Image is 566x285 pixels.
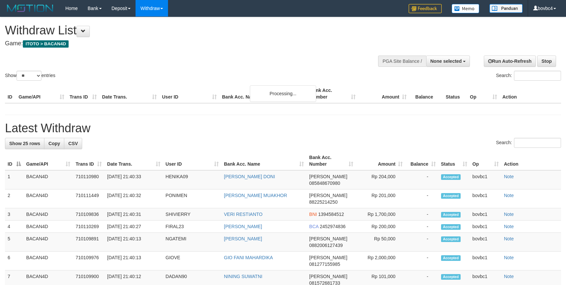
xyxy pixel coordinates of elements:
[441,236,461,242] span: Accepted
[5,71,55,81] label: Show entries
[16,84,67,103] th: Game/API
[5,84,16,103] th: ID
[24,233,73,252] td: BACAN4D
[504,174,514,179] a: Note
[309,199,338,205] span: Copy 88225214250 to clipboard
[5,122,561,135] h1: Latest Withdraw
[358,84,409,103] th: Amount
[426,56,470,67] button: None selected
[163,151,221,170] th: User ID: activate to sort column ascending
[504,224,514,229] a: Note
[309,224,318,229] span: BCA
[44,138,64,149] a: Copy
[409,84,443,103] th: Balance
[470,189,501,208] td: bovbc1
[356,151,405,170] th: Amount: activate to sort column ascending
[430,59,462,64] span: None selected
[441,212,461,218] span: Accepted
[356,170,405,189] td: Rp 204,000
[309,262,340,267] span: Copy 081277155985 to clipboard
[224,212,262,217] a: VERI RESTIANTO
[24,189,73,208] td: BACAN4D
[356,189,405,208] td: Rp 201,000
[438,151,470,170] th: Status: activate to sort column ascending
[441,193,461,199] span: Accepted
[104,170,163,189] td: [DATE] 21:40:33
[356,233,405,252] td: Rp 50,000
[159,84,219,103] th: User ID
[441,174,461,180] span: Accepted
[514,138,561,148] input: Search:
[470,208,501,221] td: bovbc1
[5,170,24,189] td: 1
[441,224,461,230] span: Accepted
[496,138,561,148] label: Search:
[73,208,104,221] td: 710109836
[309,181,340,186] span: Copy 085848670980 to clipboard
[5,151,24,170] th: ID: activate to sort column descending
[64,138,82,149] a: CSV
[356,252,405,270] td: Rp 2,000,000
[73,151,104,170] th: Trans ID: activate to sort column ascending
[501,151,561,170] th: Action
[73,233,104,252] td: 710109891
[5,233,24,252] td: 5
[5,189,24,208] td: 2
[224,274,262,279] a: NINING SUWATNI
[441,255,461,261] span: Accepted
[250,85,316,102] div: Processing...
[318,212,344,217] span: Copy 1394584512 to clipboard
[309,193,347,198] span: [PERSON_NAME]
[441,274,461,280] span: Accepted
[309,174,347,179] span: [PERSON_NAME]
[467,84,500,103] th: Op
[504,193,514,198] a: Note
[73,170,104,189] td: 710110980
[514,71,561,81] input: Search:
[221,151,307,170] th: Bank Acc. Name: activate to sort column ascending
[443,84,467,103] th: Status
[163,233,221,252] td: NGATEMI
[24,208,73,221] td: BACAN4D
[163,208,221,221] td: SHIVIERRY
[24,252,73,270] td: BACAN4D
[405,233,438,252] td: -
[309,236,347,241] span: [PERSON_NAME]
[104,221,163,233] td: [DATE] 21:40:27
[73,189,104,208] td: 710111449
[163,252,221,270] td: GIOVE
[23,40,69,48] span: ITOTO > BACAN4D
[163,170,221,189] td: HENIKA09
[224,224,262,229] a: [PERSON_NAME]
[405,189,438,208] td: -
[68,141,78,146] span: CSV
[356,221,405,233] td: Rp 200,000
[320,224,346,229] span: Copy 2452974836 to clipboard
[5,138,44,149] a: Show 25 rows
[67,84,99,103] th: Trans ID
[224,193,287,198] a: [PERSON_NAME] MUAKHOR
[405,151,438,170] th: Balance: activate to sort column ascending
[24,170,73,189] td: BACAN4D
[470,170,501,189] td: bovbc1
[309,243,343,248] span: Copy 0882006127439 to clipboard
[99,84,159,103] th: Date Trans.
[405,252,438,270] td: -
[219,84,307,103] th: Bank Acc. Name
[163,189,221,208] td: PONIMEN
[48,141,60,146] span: Copy
[378,56,426,67] div: PGA Site Balance /
[104,208,163,221] td: [DATE] 21:40:31
[224,174,275,179] a: [PERSON_NAME] DONI
[504,212,514,217] a: Note
[5,24,371,37] h1: Withdraw List
[470,221,501,233] td: bovbc1
[470,252,501,270] td: bovbc1
[104,151,163,170] th: Date Trans.: activate to sort column ascending
[5,221,24,233] td: 4
[537,56,556,67] a: Stop
[504,236,514,241] a: Note
[470,151,501,170] th: Op: activate to sort column ascending
[9,141,40,146] span: Show 25 rows
[5,40,371,47] h4: Game:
